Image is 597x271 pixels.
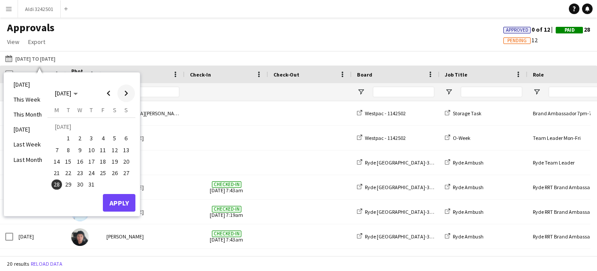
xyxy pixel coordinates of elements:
button: 27-07-2025 [120,167,132,179]
span: View [7,38,19,46]
span: Ryde [GEOGRAPHIC_DATA]-3122516 [365,233,445,240]
span: 15 [63,156,74,167]
span: [DATE] 7:43am [190,175,263,199]
button: 22-07-2025 [62,167,74,179]
span: 9 [75,145,85,155]
span: S [124,106,128,114]
a: Ryde Ambush [445,184,484,190]
div: Zac Bird [101,150,185,175]
div: [PERSON_NAME] [101,224,185,249]
span: Check-Out [273,71,299,78]
span: Pending [507,38,527,44]
span: Westpac - 1142502 [365,135,406,141]
span: Job Title [445,71,467,78]
a: Ryde [GEOGRAPHIC_DATA]-3122516 [357,159,445,166]
span: 16 [75,156,85,167]
span: 5 [109,133,120,144]
span: Storage Task [453,110,481,117]
span: W [77,106,82,114]
span: 25 [98,168,108,178]
button: 24-07-2025 [86,167,97,179]
span: 28 [556,26,590,33]
span: Check-In [190,71,211,78]
input: Name Filter Input [122,87,179,97]
span: 31 [86,179,97,190]
span: Date [18,71,31,78]
button: 12-07-2025 [109,144,120,156]
button: 06-07-2025 [120,132,132,144]
span: 10 [86,145,97,155]
button: 20-07-2025 [120,156,132,167]
li: This Month [8,107,47,122]
a: Ryde [GEOGRAPHIC_DATA]-3122516 [357,184,445,190]
li: [DATE] [8,77,47,92]
button: 30-07-2025 [74,179,86,190]
span: T [90,106,93,114]
button: [DATE] to [DATE] [4,53,57,64]
button: Apply [103,194,135,212]
button: 15-07-2025 [62,156,74,167]
span: F [102,106,105,114]
button: 02-07-2025 [74,132,86,144]
span: Checked-in [212,181,241,188]
button: 16-07-2025 [74,156,86,167]
span: 7 [51,145,62,155]
span: 23 [75,168,85,178]
span: 14 [51,156,62,167]
button: 23-07-2025 [74,167,86,179]
button: 28-07-2025 [51,179,62,190]
span: Role [533,71,544,78]
span: 6 [121,133,131,144]
button: 13-07-2025 [120,144,132,156]
span: 0 of 12 [503,26,556,33]
input: Board Filter Input [373,87,434,97]
span: 4 [98,133,108,144]
button: 07-07-2025 [51,144,62,156]
li: Last Week [8,137,47,152]
input: Job Title Filter Input [461,87,522,97]
button: 11-07-2025 [97,144,109,156]
div: [DATE] [13,224,66,249]
a: Ryde Ambush [445,159,484,166]
button: Previous month [100,84,117,102]
span: 1 [63,133,74,144]
span: T [67,106,70,114]
span: 8 [63,145,74,155]
span: S [113,106,116,114]
span: [DATE] [55,89,71,97]
span: Ryde Ambush [453,159,484,166]
a: Ryde [GEOGRAPHIC_DATA]-3122516 [357,209,445,215]
button: Reload data [29,259,64,269]
button: 08-07-2025 [62,144,74,156]
span: 18 [98,156,108,167]
span: 20 [121,156,131,167]
span: 24 [86,168,97,178]
div: [PERSON_NAME] [101,175,185,199]
a: Westpac - 1142502 [357,110,406,117]
span: Approved [506,27,528,33]
button: 05-07-2025 [109,132,120,144]
span: O-Week [453,135,470,141]
span: 27 [121,168,131,178]
span: Westpac - 1142502 [365,110,406,117]
button: 26-07-2025 [109,167,120,179]
button: Open Filter Menu [533,88,541,96]
span: 2 [75,133,85,144]
span: Ryde Ambush [453,233,484,240]
button: 10-07-2025 [86,144,97,156]
span: 22 [63,168,74,178]
li: This Week [8,92,47,107]
span: Name [106,71,120,78]
span: 29 [63,179,74,190]
a: Ryde Ambush [445,233,484,240]
button: 21-07-2025 [51,167,62,179]
span: 28 [51,179,62,190]
button: Open Filter Menu [357,88,365,96]
span: Ryde [GEOGRAPHIC_DATA]-3122516 [365,209,445,215]
button: 31-07-2025 [86,179,97,190]
span: Ryde Ambush [453,184,484,190]
span: Ryde Ambush [453,209,484,215]
span: 12 [109,145,120,155]
span: M [55,106,59,114]
button: Aldi 3242501 [18,0,61,18]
